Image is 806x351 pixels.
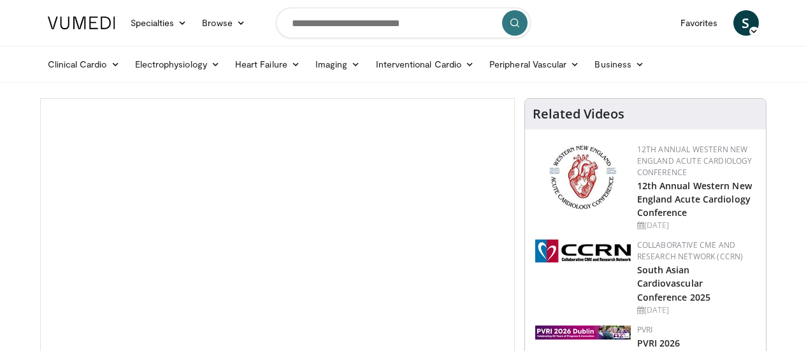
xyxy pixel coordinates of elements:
[308,52,368,77] a: Imaging
[194,10,253,36] a: Browse
[127,52,227,77] a: Electrophysiology
[637,324,653,335] a: PVRI
[482,52,587,77] a: Peripheral Vascular
[733,10,759,36] a: S
[535,326,631,340] img: 33783847-ac93-4ca7-89f8-ccbd48ec16ca.webp.150x105_q85_autocrop_double_scale_upscale_version-0.2.jpg
[637,264,711,303] a: South Asian Cardiovascular Conference 2025
[123,10,195,36] a: Specialties
[533,106,624,122] h4: Related Videos
[587,52,652,77] a: Business
[637,304,756,316] div: [DATE]
[535,240,631,262] img: a04ee3ba-8487-4636-b0fb-5e8d268f3737.png.150x105_q85_autocrop_double_scale_upscale_version-0.2.png
[227,52,308,77] a: Heart Failure
[637,144,752,178] a: 12th Annual Western New England Acute Cardiology Conference
[368,52,482,77] a: Interventional Cardio
[673,10,726,36] a: Favorites
[48,17,115,29] img: VuMedi Logo
[276,8,531,38] input: Search topics, interventions
[637,180,752,218] a: 12th Annual Western New England Acute Cardiology Conference
[40,52,127,77] a: Clinical Cardio
[637,240,744,262] a: Collaborative CME and Research Network (CCRN)
[637,220,756,231] div: [DATE]
[547,144,618,211] img: 0954f259-7907-4053-a817-32a96463ecc8.png.150x105_q85_autocrop_double_scale_upscale_version-0.2.png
